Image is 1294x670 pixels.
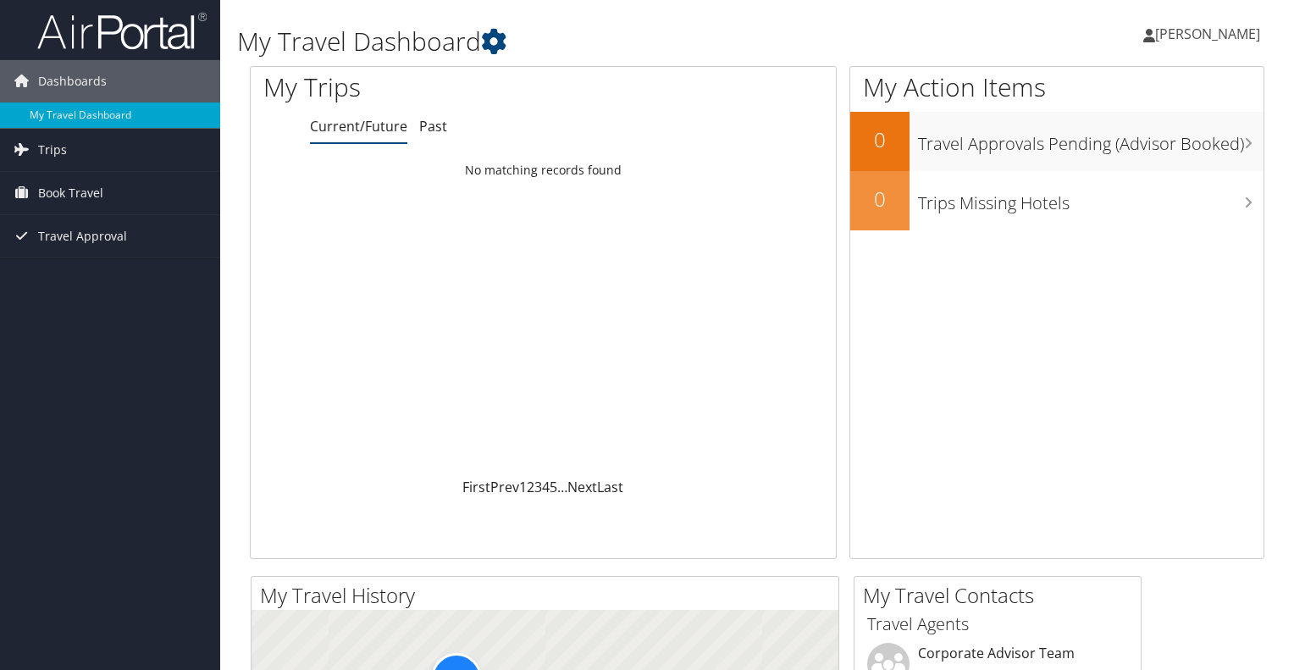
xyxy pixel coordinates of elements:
h2: My Travel History [260,581,838,610]
td: No matching records found [251,155,836,185]
h1: My Travel Dashboard [237,24,931,59]
a: Current/Future [310,117,407,136]
h3: Travel Approvals Pending (Advisor Booked) [918,124,1264,156]
h2: My Travel Contacts [863,581,1141,610]
a: First [462,478,490,496]
a: Past [419,117,447,136]
h3: Trips Missing Hotels [918,183,1264,215]
img: airportal-logo.png [37,11,207,51]
a: 5 [550,478,557,496]
a: Prev [490,478,519,496]
h1: My Trips [263,69,579,105]
a: 0Trips Missing Hotels [850,171,1264,230]
a: Last [597,478,623,496]
a: [PERSON_NAME] [1143,8,1277,59]
span: Trips [38,129,67,171]
span: Travel Approval [38,215,127,257]
h1: My Action Items [850,69,1264,105]
span: Book Travel [38,172,103,214]
a: 2 [527,478,534,496]
a: Next [567,478,597,496]
h2: 0 [850,185,910,213]
span: [PERSON_NAME] [1155,25,1260,43]
h2: 0 [850,125,910,154]
a: 3 [534,478,542,496]
a: 1 [519,478,527,496]
h3: Travel Agents [867,612,1128,636]
a: 0Travel Approvals Pending (Advisor Booked) [850,112,1264,171]
span: Dashboards [38,60,107,102]
a: 4 [542,478,550,496]
span: … [557,478,567,496]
